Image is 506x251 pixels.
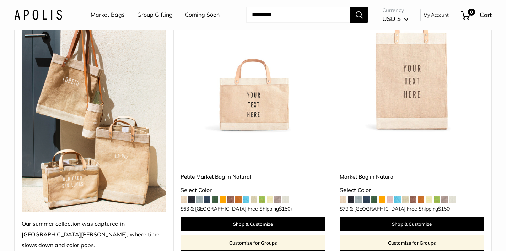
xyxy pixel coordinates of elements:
[181,173,325,181] a: Petite Market Bag in Natural
[340,235,484,251] a: Customize for Groups
[461,9,492,21] a: 0 Cart
[181,217,325,231] a: Shop & Customize
[22,219,166,251] div: Our summer collection was captured in [GEOGRAPHIC_DATA][PERSON_NAME], where time slows down and c...
[181,235,325,251] a: Customize for Groups
[190,206,293,211] span: & [GEOGRAPHIC_DATA] Free Shipping +
[350,7,368,23] button: Search
[340,185,484,196] div: Select Color
[350,206,452,211] span: & [GEOGRAPHIC_DATA] Free Shipping +
[137,10,173,20] a: Group Gifting
[382,5,408,15] span: Currency
[91,10,125,20] a: Market Bags
[382,15,401,22] span: USD $
[480,11,492,18] span: Cart
[438,206,450,212] span: $150
[279,206,290,212] span: $150
[185,10,220,20] a: Coming Soon
[340,217,484,231] a: Shop & Customize
[246,7,350,23] input: Search...
[340,206,348,212] span: $79
[181,206,189,212] span: $63
[14,10,62,20] img: Apolis
[424,11,449,19] a: My Account
[468,9,475,16] span: 0
[382,13,408,24] button: USD $
[340,173,484,181] a: Market Bag in Natural
[181,185,325,196] div: Select Color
